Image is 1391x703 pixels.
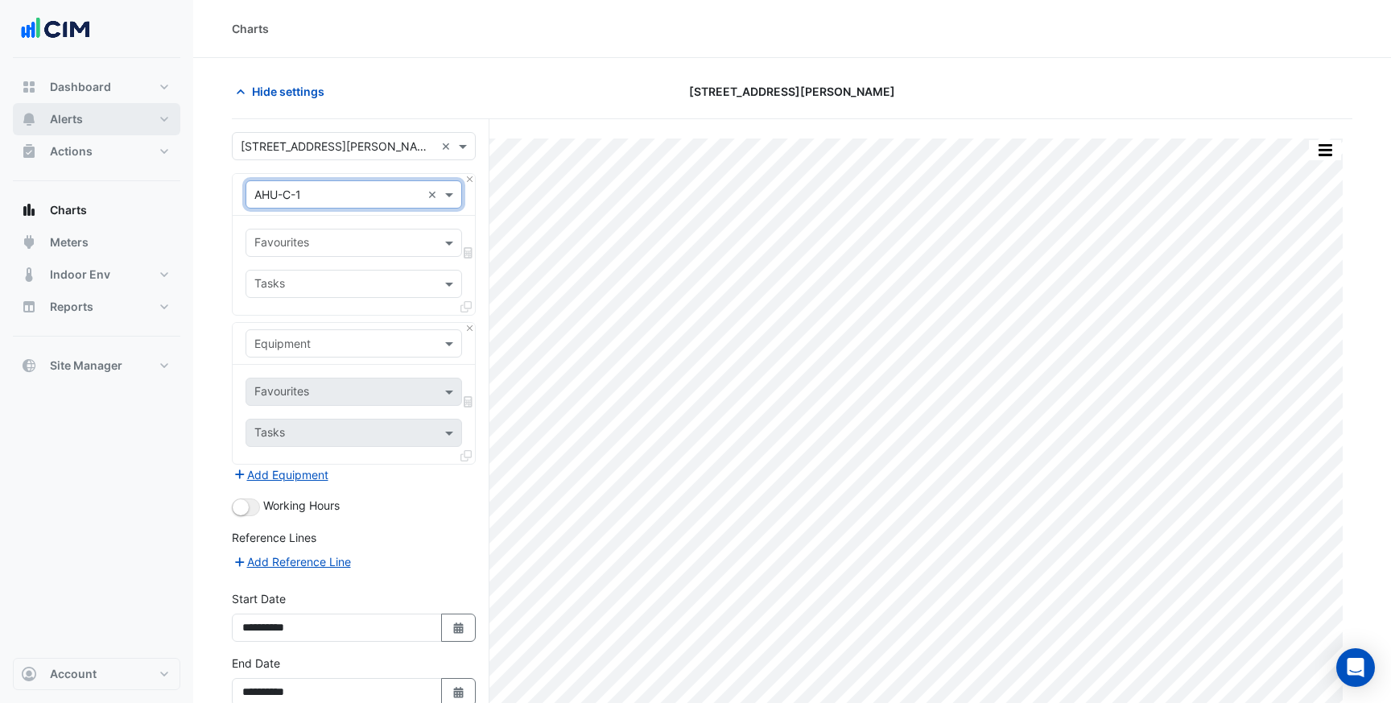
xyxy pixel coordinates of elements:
[461,246,476,259] span: Choose Function
[427,186,441,203] span: Clear
[50,358,122,374] span: Site Manager
[21,202,37,218] app-icon: Charts
[232,552,352,571] button: Add Reference Line
[252,83,324,100] span: Hide settings
[13,258,180,291] button: Indoor Env
[464,323,475,333] button: Close
[252,383,309,403] div: Favourites
[13,658,180,690] button: Account
[50,111,83,127] span: Alerts
[21,234,37,250] app-icon: Meters
[13,291,180,323] button: Reports
[21,358,37,374] app-icon: Site Manager
[441,138,455,155] span: Clear
[232,655,280,672] label: End Date
[50,143,93,159] span: Actions
[50,234,89,250] span: Meters
[19,13,92,45] img: Company Logo
[252,234,309,254] div: Favourites
[252,424,285,445] div: Tasks
[50,666,97,682] span: Account
[13,226,180,258] button: Meters
[50,79,111,95] span: Dashboard
[13,349,180,382] button: Site Manager
[13,103,180,135] button: Alerts
[50,202,87,218] span: Charts
[21,111,37,127] app-icon: Alerts
[460,449,472,462] span: Clone Favourites and Tasks from this Equipment to other Equipment
[21,79,37,95] app-icon: Dashboard
[1336,648,1375,687] div: Open Intercom Messenger
[232,529,316,546] label: Reference Lines
[232,77,335,105] button: Hide settings
[50,267,110,283] span: Indoor Env
[461,395,476,408] span: Choose Function
[1309,140,1341,160] button: More Options
[460,300,472,313] span: Clone Favourites and Tasks from this Equipment to other Equipment
[263,498,340,512] span: Working Hours
[689,83,895,100] span: [STREET_ADDRESS][PERSON_NAME]
[50,299,93,315] span: Reports
[452,685,466,699] fa-icon: Select Date
[21,143,37,159] app-icon: Actions
[252,275,285,296] div: Tasks
[232,465,329,484] button: Add Equipment
[13,194,180,226] button: Charts
[13,71,180,103] button: Dashboard
[232,20,269,37] div: Charts
[21,299,37,315] app-icon: Reports
[232,590,286,607] label: Start Date
[464,174,475,184] button: Close
[13,135,180,167] button: Actions
[21,267,37,283] app-icon: Indoor Env
[452,621,466,635] fa-icon: Select Date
